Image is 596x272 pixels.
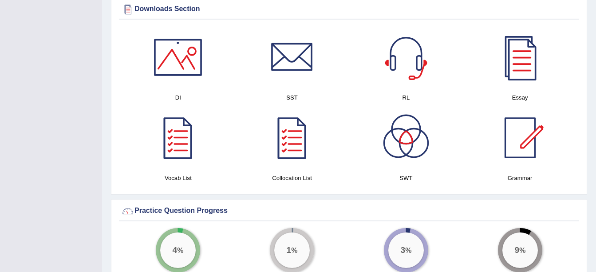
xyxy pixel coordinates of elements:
div: % [274,232,310,268]
div: Downloads Section [121,3,577,16]
h4: SST [240,93,345,102]
h4: DI [126,93,231,102]
big: 1 [287,245,292,255]
big: 3 [400,245,405,255]
h4: Grammar [467,173,572,183]
div: % [388,232,424,268]
h4: RL [354,93,459,102]
h4: Vocab List [126,173,231,183]
div: Practice Question Progress [121,204,577,218]
big: 9 [514,245,519,255]
div: % [160,232,196,268]
h4: Essay [467,93,572,102]
h4: Collocation List [240,173,345,183]
big: 4 [173,245,178,255]
div: % [502,232,538,268]
h4: SWT [354,173,459,183]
